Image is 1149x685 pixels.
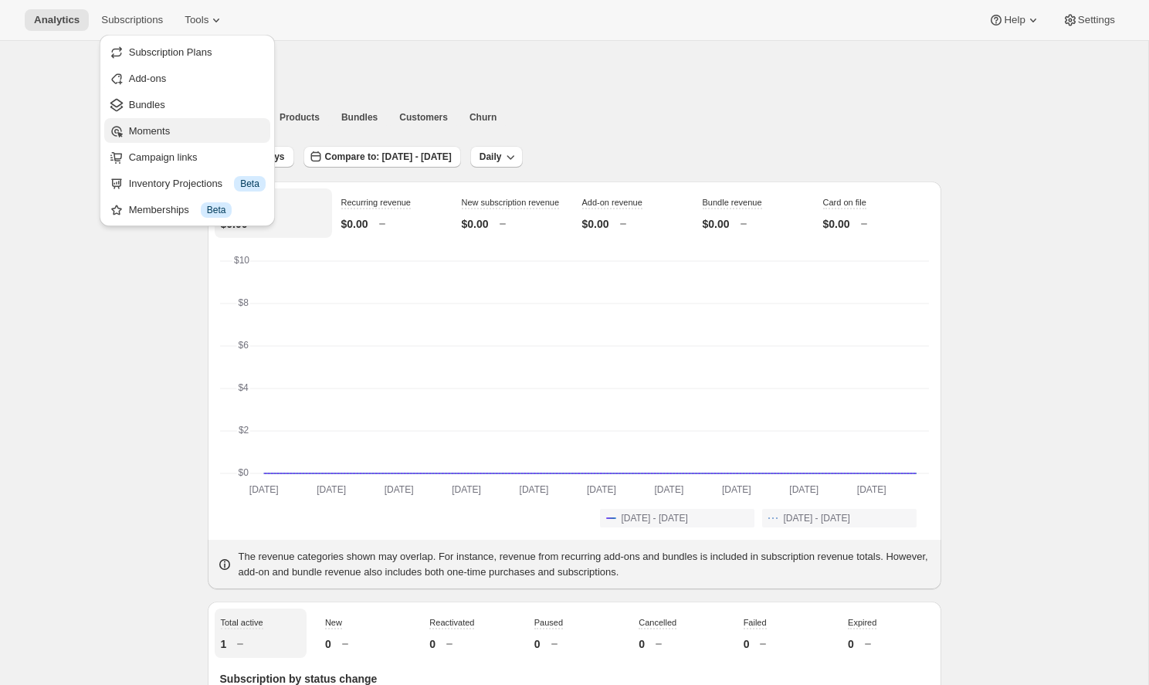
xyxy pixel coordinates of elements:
button: Compare to: [DATE] - [DATE] [303,146,461,168]
p: 0 [534,636,541,652]
text: [DATE] [789,484,819,495]
text: [DATE] [587,484,616,495]
span: Expired [848,618,876,627]
button: Settings [1053,9,1124,31]
span: Total active [221,618,263,627]
span: Add-on revenue [582,198,642,207]
button: Bundles [104,92,270,117]
text: [DATE] [452,484,481,495]
span: Compare to: [DATE] - [DATE] [325,151,452,163]
span: Subscriptions [101,14,163,26]
span: Beta [240,178,259,190]
button: Memberships [104,197,270,222]
span: Churn [469,111,497,124]
p: 0 [744,636,750,652]
button: Subscription Plans [104,39,270,64]
text: [DATE] [721,484,751,495]
span: Reactivated [429,618,474,627]
p: 0 [325,636,331,652]
text: [DATE] [317,484,346,495]
button: Inventory Projections [104,171,270,195]
span: New [325,618,342,627]
button: Add-ons [104,66,270,90]
span: Daily [480,151,502,163]
text: $2 [238,425,249,436]
button: Campaign links [104,144,270,169]
text: [DATE] [654,484,683,495]
span: Analytics [34,14,80,26]
p: The revenue categories shown may overlap. For instance, revenue from recurring add-ons and bundle... [239,549,932,580]
p: $0.00 [582,216,609,232]
p: $0.00 [462,216,489,232]
text: $4 [238,382,249,393]
span: Settings [1078,14,1115,26]
span: Customers [399,111,448,124]
span: Moments [129,125,170,137]
span: Bundles [129,99,165,110]
button: Subscriptions [92,9,172,31]
span: [DATE] - [DATE] [622,512,688,524]
span: Help [1004,14,1025,26]
text: $0 [238,467,249,478]
p: 0 [848,636,854,652]
span: Recurring revenue [341,198,412,207]
span: Subscription Plans [129,46,212,58]
span: Products [280,111,320,124]
button: [DATE] - [DATE] [600,509,754,527]
button: [DATE] - [DATE] [762,509,917,527]
button: Daily [470,146,524,168]
span: Campaign links [129,151,198,163]
text: $10 [234,255,249,266]
span: New subscription revenue [462,198,560,207]
span: Last 30 days [229,151,285,163]
span: Add-ons [129,73,166,84]
p: $0.00 [823,216,850,232]
text: $6 [238,340,249,351]
span: Cancelled [639,618,676,627]
span: Tools [185,14,208,26]
div: Inventory Projections [129,176,266,192]
p: 1 [221,636,227,652]
span: [DATE] - [DATE] [784,512,850,524]
text: [DATE] [519,484,548,495]
button: Help [979,9,1049,31]
span: Failed [744,618,767,627]
button: Analytics [25,9,89,31]
text: $8 [238,297,249,308]
span: Paused [534,618,563,627]
p: 0 [639,636,645,652]
p: 0 [429,636,436,652]
text: [DATE] [384,484,413,495]
button: Moments [104,118,270,143]
span: Bundles [341,111,378,124]
text: [DATE] [856,484,886,495]
span: Beta [207,204,226,216]
p: $0.00 [341,216,368,232]
span: Card on file [823,198,866,207]
span: Bundle revenue [703,198,762,207]
p: $0.00 [703,216,730,232]
button: Tools [175,9,233,31]
div: Memberships [129,202,266,218]
text: [DATE] [249,484,278,495]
